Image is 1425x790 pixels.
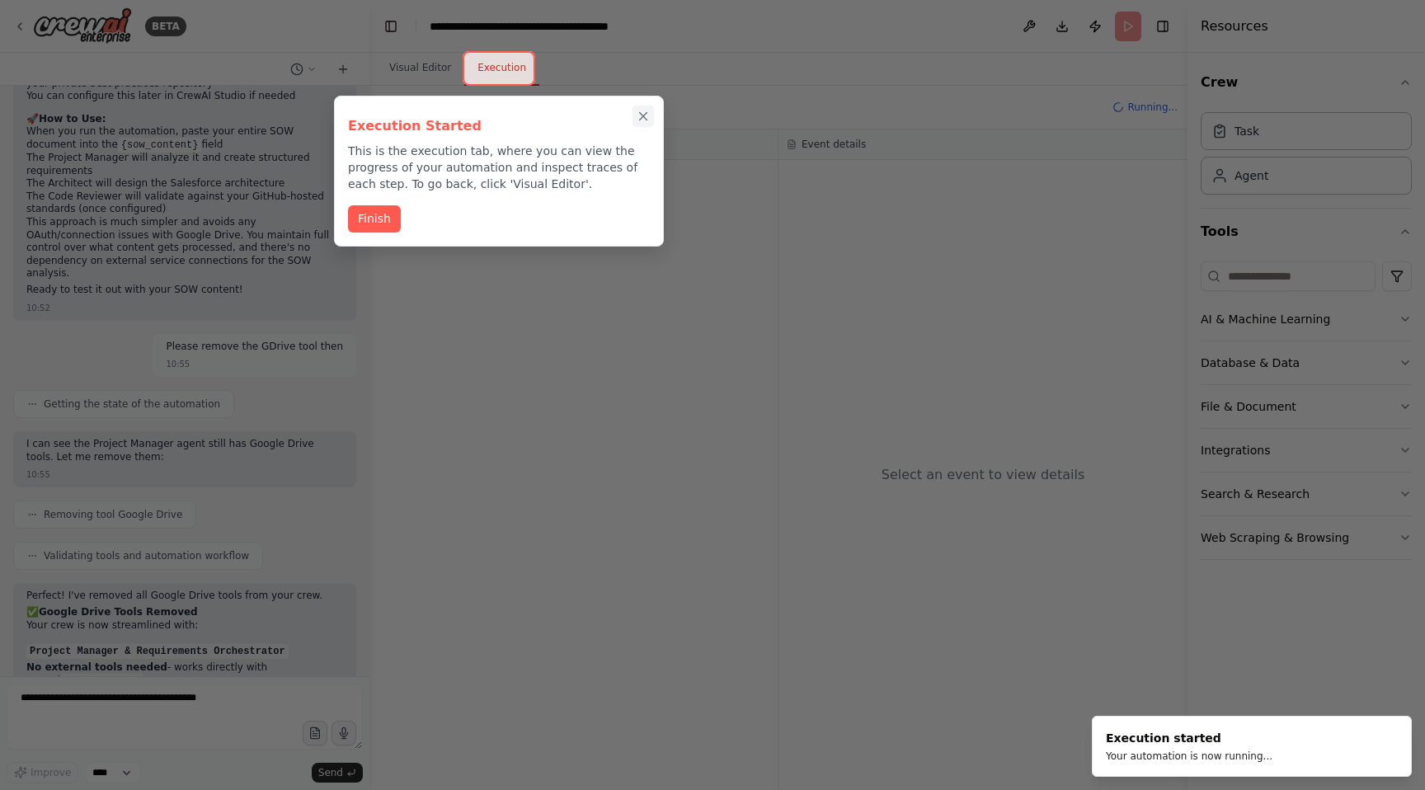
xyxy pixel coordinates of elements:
[348,116,650,136] h3: Execution Started
[348,143,650,192] p: This is the execution tab, where you can view the progress of your automation and inspect traces ...
[379,15,402,38] button: Hide left sidebar
[633,106,654,127] button: Close walkthrough
[1106,750,1272,763] div: Your automation is now running...
[348,205,401,233] button: Finish
[1106,730,1272,746] div: Execution started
